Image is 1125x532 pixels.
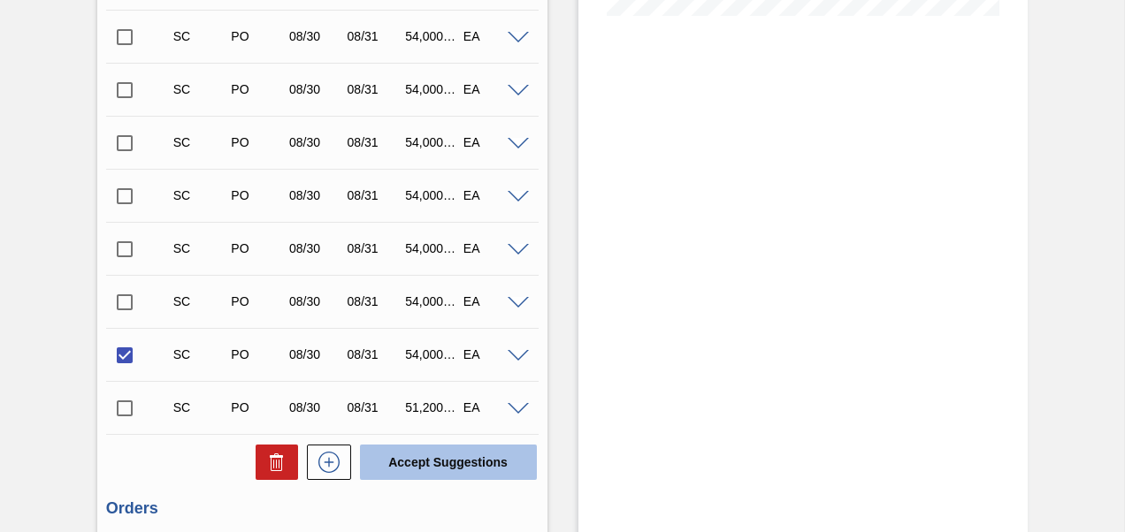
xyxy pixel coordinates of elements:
div: Purchase order [226,241,288,255]
div: 08/31/2025 [343,29,405,43]
div: 51,200.000 [401,400,463,414]
div: 08/30/2025 [285,29,347,43]
div: 54,000.000 [401,347,463,361]
div: Suggestion Created [169,82,231,96]
div: 08/31/2025 [343,188,405,202]
div: EA [459,400,521,414]
div: 08/30/2025 [285,135,347,149]
div: 08/31/2025 [343,400,405,414]
div: Purchase order [226,400,288,414]
div: Suggestion Created [169,241,231,255]
div: EA [459,241,521,255]
div: Suggestion Created [169,135,231,149]
div: Purchase order [226,347,288,361]
div: EA [459,135,521,149]
div: 08/31/2025 [343,241,405,255]
div: Purchase order [226,188,288,202]
button: Accept Suggestions [360,445,537,480]
div: EA [459,188,521,202]
div: Purchase order [226,82,288,96]
div: Purchase order [226,135,288,149]
div: 08/30/2025 [285,241,347,255]
h3: Orders [106,499,539,518]
div: 08/30/2025 [285,188,347,202]
div: 08/30/2025 [285,347,347,361]
div: 54,000.000 [401,294,463,308]
div: EA [459,347,521,361]
div: Suggestion Created [169,29,231,43]
div: New suggestion [298,445,351,480]
div: 54,000.000 [401,82,463,96]
div: Suggestion Created [169,294,231,308]
div: EA [459,29,521,43]
div: Purchase order [226,29,288,43]
div: EA [459,82,521,96]
div: Purchase order [226,294,288,308]
div: 08/31/2025 [343,294,405,308]
div: Suggestion Created [169,400,231,414]
div: 08/31/2025 [343,135,405,149]
div: 08/30/2025 [285,82,347,96]
div: 08/30/2025 [285,294,347,308]
div: 54,000.000 [401,29,463,43]
div: Accept Suggestions [351,443,539,482]
div: Delete Suggestions [247,445,298,480]
div: 54,000.000 [401,135,463,149]
div: 54,000.000 [401,241,463,255]
div: Suggestion Created [169,347,231,361]
div: Suggestion Created [169,188,231,202]
div: EA [459,294,521,308]
div: 08/31/2025 [343,82,405,96]
div: 08/31/2025 [343,347,405,361]
div: 08/30/2025 [285,400,347,414]
div: 54,000.000 [401,188,463,202]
